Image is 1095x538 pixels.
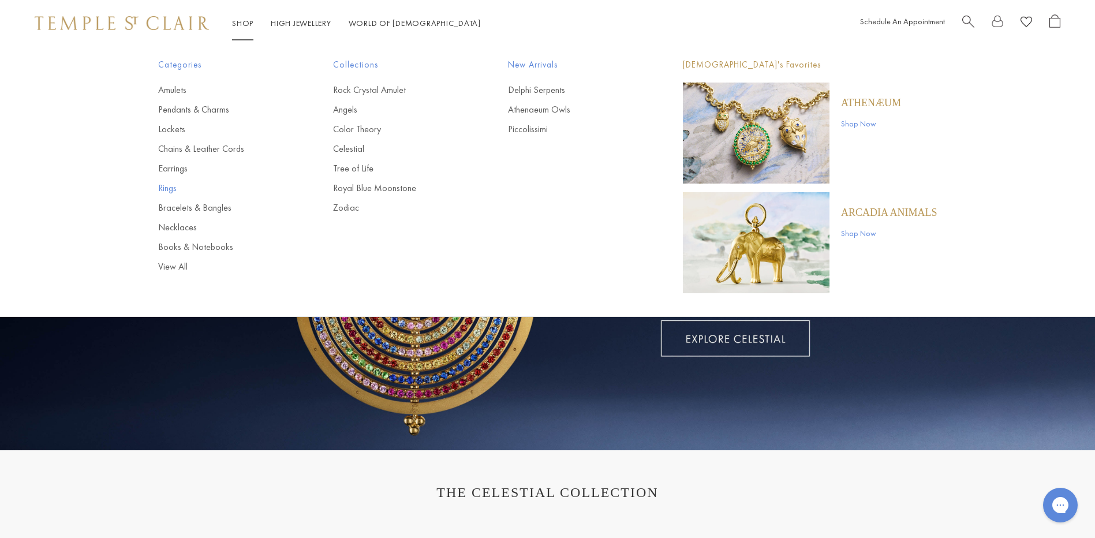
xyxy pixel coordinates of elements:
span: New Arrivals [508,58,637,72]
a: View All [158,260,287,273]
a: Zodiac [333,201,462,214]
nav: Main navigation [232,16,481,31]
span: Categories [158,58,287,72]
a: Color Theory [333,123,462,136]
a: Open Shopping Bag [1049,14,1060,32]
a: World of [DEMOGRAPHIC_DATA]World of [DEMOGRAPHIC_DATA] [349,18,481,28]
a: Piccolissimi [508,123,637,136]
h1: THE CELESTIAL COLLECTION [46,485,1049,500]
span: Collections [333,58,462,72]
a: Celestial [333,143,462,155]
a: Shop Now [841,227,937,240]
a: View Wishlist [1021,14,1032,32]
p: [DEMOGRAPHIC_DATA]'s Favorites [683,58,937,72]
a: Pendants & Charms [158,103,287,116]
a: Lockets [158,123,287,136]
a: Amulets [158,84,287,96]
a: Books & Notebooks [158,241,287,253]
a: ARCADIA ANIMALS [841,206,937,219]
a: Royal Blue Moonstone [333,182,462,195]
a: Chains & Leather Cords [158,143,287,155]
a: Earrings [158,162,287,175]
a: Shop Now [841,117,901,130]
a: Tree of Life [333,162,462,175]
a: Search [962,14,974,32]
a: ShopShop [232,18,253,28]
img: Temple St. Clair [35,16,209,30]
a: Delphi Serpents [508,84,637,96]
a: Rock Crystal Amulet [333,84,462,96]
iframe: Gorgias live chat messenger [1037,484,1083,526]
a: Bracelets & Bangles [158,201,287,214]
a: Angels [333,103,462,116]
a: High JewelleryHigh Jewellery [271,18,331,28]
a: Rings [158,182,287,195]
a: Necklaces [158,221,287,234]
a: Athenaeum Owls [508,103,637,116]
a: Athenæum [841,96,901,109]
a: Schedule An Appointment [860,16,945,27]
